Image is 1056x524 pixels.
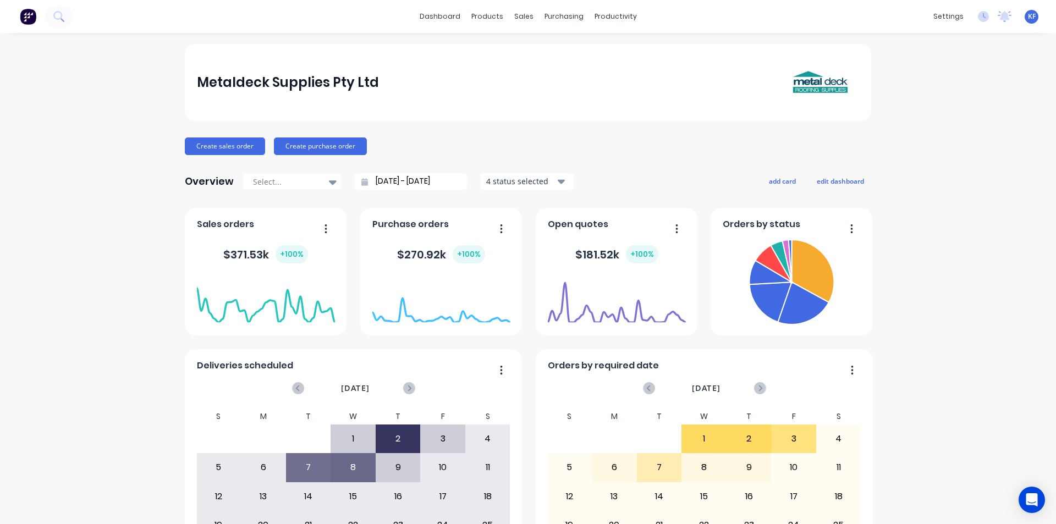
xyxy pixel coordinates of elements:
div: 5 [197,454,241,481]
span: Purchase orders [372,218,449,231]
div: 3 [421,425,465,453]
div: 1 [682,425,726,453]
button: 4 status selected [480,173,574,190]
div: T [637,409,682,424]
div: 8 [331,454,375,481]
div: productivity [589,8,642,25]
div: 9 [727,454,771,481]
img: Factory [20,8,36,25]
div: 5 [548,454,592,481]
div: 10 [772,454,816,481]
span: [DATE] [692,382,721,394]
div: $ 270.92k [397,245,485,263]
button: add card [762,174,803,188]
div: M [592,409,637,424]
div: S [465,409,510,424]
div: 15 [331,483,375,510]
div: S [196,409,241,424]
span: KF [1028,12,1036,21]
div: 18 [466,483,510,510]
span: Orders by required date [548,359,659,372]
div: 9 [376,454,420,481]
div: 14 [637,483,681,510]
div: 17 [421,483,465,510]
div: 12 [197,483,241,510]
div: 14 [287,483,331,510]
div: 7 [287,454,331,481]
button: edit dashboard [810,174,871,188]
div: W [681,409,727,424]
div: settings [928,8,969,25]
span: Orders by status [723,218,800,231]
div: 10 [421,454,465,481]
div: T [376,409,421,424]
div: 12 [548,483,592,510]
div: 4 [817,425,861,453]
div: 4 status selected [486,175,555,187]
div: S [547,409,592,424]
div: 6 [592,454,636,481]
div: Open Intercom Messenger [1019,487,1045,513]
div: 1 [331,425,375,453]
div: 18 [817,483,861,510]
span: [DATE] [341,382,370,394]
div: + 100 % [453,245,485,263]
div: W [331,409,376,424]
a: dashboard [414,8,466,25]
div: 13 [592,483,636,510]
div: purchasing [539,8,589,25]
div: Overview [185,170,234,192]
div: T [286,409,331,424]
span: Open quotes [548,218,608,231]
div: $ 371.53k [223,245,308,263]
div: 11 [817,454,861,481]
button: Create sales order [185,137,265,155]
div: 2 [376,425,420,453]
div: 15 [682,483,726,510]
button: Create purchase order [274,137,367,155]
div: 6 [241,454,285,481]
div: 7 [637,454,681,481]
div: 17 [772,483,816,510]
div: $ 181.52k [575,245,658,263]
div: products [466,8,509,25]
div: sales [509,8,539,25]
div: 16 [376,483,420,510]
div: 4 [466,425,510,453]
div: S [816,409,861,424]
span: Sales orders [197,218,254,231]
img: Metaldeck Supplies Pty Ltd [782,63,859,102]
span: Deliveries scheduled [197,359,293,372]
div: F [420,409,465,424]
div: Metaldeck Supplies Pty Ltd [197,71,379,93]
div: M [241,409,286,424]
div: 16 [727,483,771,510]
div: T [727,409,772,424]
div: + 100 % [626,245,658,263]
div: 8 [682,454,726,481]
div: 13 [241,483,285,510]
div: F [771,409,816,424]
div: 2 [727,425,771,453]
div: + 100 % [276,245,308,263]
div: 3 [772,425,816,453]
div: 11 [466,454,510,481]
